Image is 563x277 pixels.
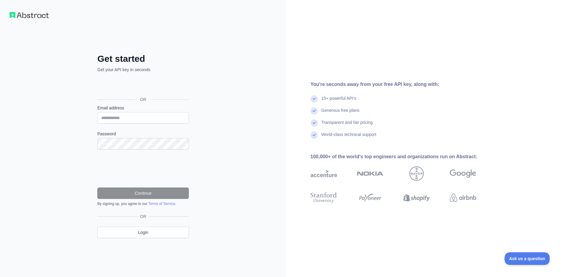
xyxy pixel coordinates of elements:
img: Workflow [10,12,49,18]
div: You're seconds away from your free API key, along with: [311,81,496,88]
img: google [450,166,476,181]
a: Login [97,227,189,238]
img: check mark [311,95,318,102]
img: stanford university [311,191,337,204]
p: Get your API key in seconds [97,67,189,73]
iframe: reCAPTCHA [97,157,189,180]
img: shopify [403,191,430,204]
div: World-class technical support [321,131,377,143]
img: check mark [311,107,318,115]
div: Transparent and fair pricing [321,119,373,131]
h2: Get started [97,53,189,64]
img: nokia [357,166,383,181]
div: Se connecter avec Google. S'ouvre dans un nouvel onglet. [97,79,188,93]
span: OR [135,96,151,102]
button: Continue [97,187,189,199]
label: Password [97,131,189,137]
img: check mark [311,131,318,139]
img: bayer [409,166,424,181]
div: 15+ powerful API's [321,95,356,107]
label: Email address [97,105,189,111]
div: Generous free plans [321,107,360,119]
span: OR [138,213,149,219]
div: 100,000+ of the world's top engineers and organizations run on Abstract: [311,153,496,160]
iframe: Bouton "Se connecter avec Google" [94,79,191,93]
iframe: Toggle Customer Support [505,252,551,265]
img: payoneer [357,191,383,204]
img: check mark [311,119,318,127]
img: airbnb [450,191,476,204]
img: accenture [311,166,337,181]
a: Terms of Service [148,202,175,206]
div: By signing up, you agree to our . [97,201,189,206]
